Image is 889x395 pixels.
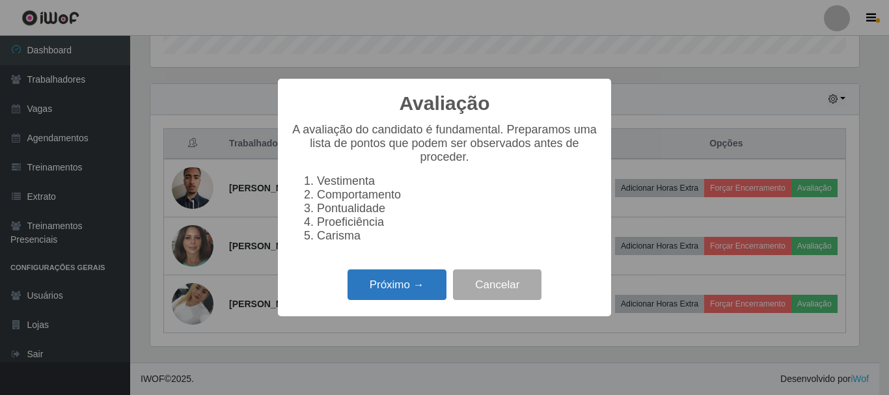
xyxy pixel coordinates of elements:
[317,188,598,202] li: Comportamento
[400,92,490,115] h2: Avaliação
[348,269,446,300] button: Próximo →
[317,229,598,243] li: Carisma
[291,123,598,164] p: A avaliação do candidato é fundamental. Preparamos uma lista de pontos que podem ser observados a...
[317,174,598,188] li: Vestimenta
[317,202,598,215] li: Pontualidade
[453,269,541,300] button: Cancelar
[317,215,598,229] li: Proeficiência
